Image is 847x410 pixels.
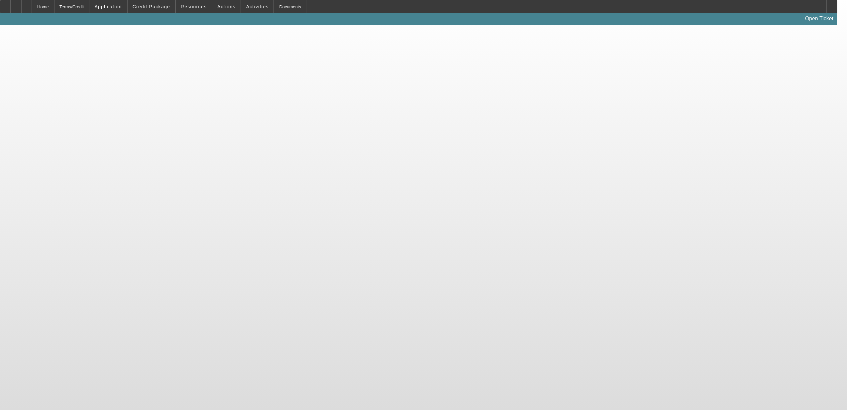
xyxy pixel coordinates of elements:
button: Application [89,0,127,13]
span: Activities [246,4,269,9]
button: Activities [241,0,274,13]
button: Credit Package [128,0,175,13]
span: Credit Package [133,4,170,9]
span: Actions [217,4,236,9]
a: Open Ticket [802,13,836,24]
button: Resources [176,0,212,13]
span: Application [94,4,122,9]
button: Actions [212,0,241,13]
span: Resources [181,4,207,9]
